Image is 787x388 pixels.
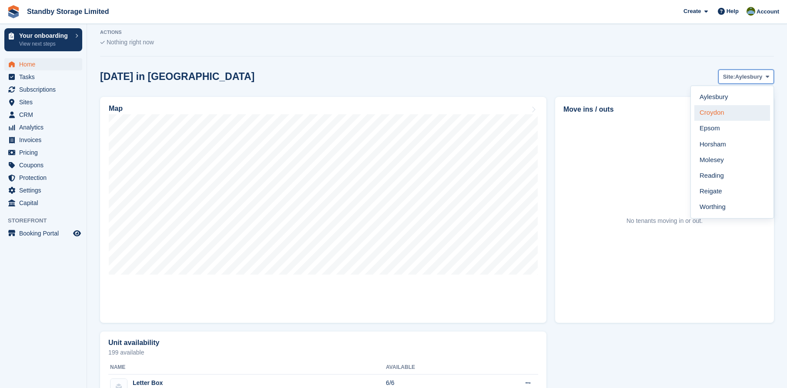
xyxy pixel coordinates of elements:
[4,184,82,196] a: menu
[4,109,82,121] a: menu
[4,134,82,146] a: menu
[4,58,82,70] a: menu
[683,7,701,16] span: Create
[563,104,766,115] h2: Move ins / outs
[19,109,71,121] span: CRM
[694,152,770,168] a: Molesey
[8,216,87,225] span: Storefront
[718,70,774,84] button: Site: Aylesbury
[19,58,71,70] span: Home
[19,134,71,146] span: Invoices
[19,121,71,133] span: Analytics
[100,41,105,44] img: blank_slate_check_icon-ba018cac091ee9be17c0a81a6c232d5eb81de652e7a59be601be346b1b6ddf79.svg
[72,228,82,239] a: Preview store
[694,168,770,183] a: Reading
[4,146,82,159] a: menu
[727,7,739,16] span: Help
[100,30,774,35] p: ACTIONS
[694,90,770,105] a: Aylesbury
[108,339,159,347] h2: Unit availability
[100,97,546,323] a: Map
[19,33,71,39] p: Your onboarding
[694,121,770,136] a: Epsom
[4,172,82,184] a: menu
[19,227,71,239] span: Booking Portal
[108,361,386,375] th: Name
[4,227,82,239] a: menu
[4,28,82,51] a: Your onboarding View next steps
[100,71,255,83] h2: [DATE] in [GEOGRAPHIC_DATA]
[19,197,71,209] span: Capital
[4,71,82,83] a: menu
[19,96,71,108] span: Sites
[4,96,82,108] a: menu
[107,39,154,46] span: Nothing right now
[4,197,82,209] a: menu
[694,105,770,121] a: Croydon
[19,184,71,196] span: Settings
[108,349,538,355] p: 199 available
[19,83,71,96] span: Subscriptions
[626,216,703,226] div: No tenants moving in or out.
[4,159,82,171] a: menu
[23,4,112,19] a: Standby Storage Limited
[7,5,20,18] img: stora-icon-8386f47178a22dfd0bd8f6a31ec36ba5ce8667c1dd55bd0f319d3a0aa187defe.svg
[4,121,82,133] a: menu
[757,7,779,16] span: Account
[19,172,71,184] span: Protection
[694,136,770,152] a: Horsham
[735,73,762,81] span: Aylesbury
[747,7,755,16] img: Aaron Winter
[4,83,82,96] a: menu
[19,71,71,83] span: Tasks
[133,378,187,388] div: Letter Box
[386,361,479,375] th: Available
[19,146,71,159] span: Pricing
[109,105,123,113] h2: Map
[723,73,735,81] span: Site:
[694,183,770,199] a: Reigate
[694,199,770,215] a: Worthing
[19,159,71,171] span: Coupons
[19,40,71,48] p: View next steps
